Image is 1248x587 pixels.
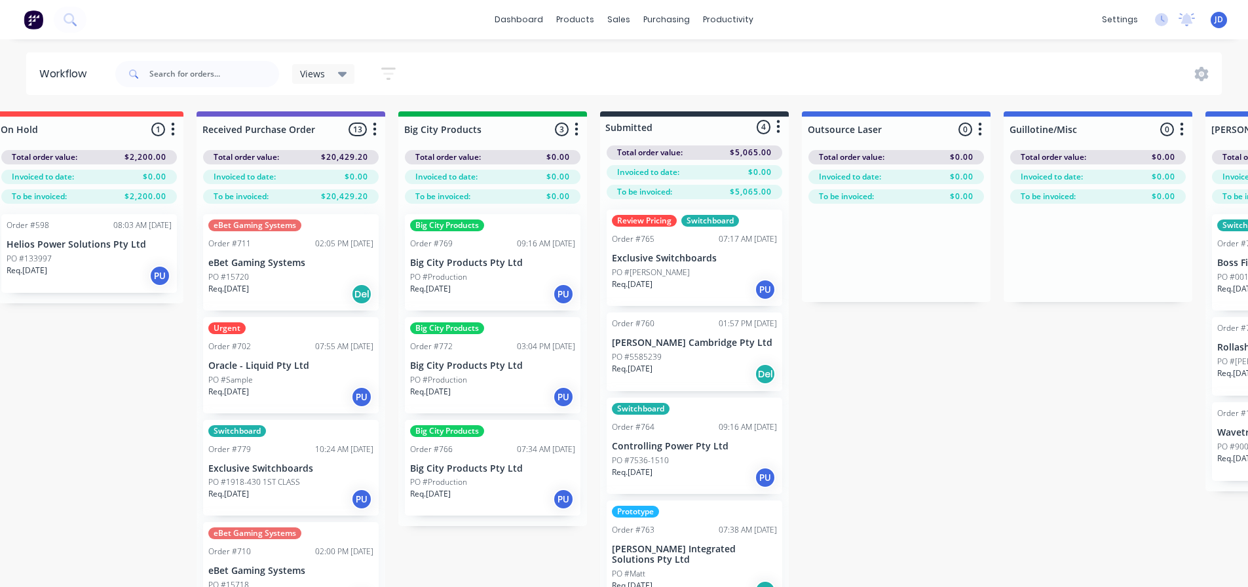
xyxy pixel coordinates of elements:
[612,318,654,330] div: Order #760
[410,386,451,398] p: Req. [DATE]
[553,489,574,510] div: PU
[208,565,373,577] p: eBet Gaming Systems
[696,10,760,29] div: productivity
[315,444,373,455] div: 10:24 AM [DATE]
[7,239,172,250] p: Helios Power Solutions Pty Ltd
[637,10,696,29] div: purchasing
[208,488,249,500] p: Req. [DATE]
[553,284,574,305] div: PU
[681,215,739,227] div: Switchboard
[315,546,373,558] div: 02:00 PM [DATE]
[617,147,683,159] span: Total order value:
[730,186,772,198] span: $5,065.00
[214,171,276,183] span: Invoiced to date:
[149,265,170,286] div: PU
[719,233,777,245] div: 07:17 AM [DATE]
[730,147,772,159] span: $5,065.00
[607,312,782,391] div: Order #76001:57 PM [DATE][PERSON_NAME] Cambridge Pty LtdPO #5585239Req.[DATE]Del
[546,191,570,202] span: $0.00
[208,257,373,269] p: eBet Gaming Systems
[208,386,249,398] p: Req. [DATE]
[208,374,253,386] p: PO #Sample
[208,476,300,488] p: PO #1918-430 1ST CLASS
[214,151,279,163] span: Total order value:
[517,341,575,352] div: 03:04 PM [DATE]
[546,151,570,163] span: $0.00
[617,186,672,198] span: To be invoiced:
[612,441,777,452] p: Controlling Power Pty Ltd
[1021,191,1076,202] span: To be invoiced:
[351,489,372,510] div: PU
[488,10,550,29] a: dashboard
[405,214,580,311] div: Big City ProductsOrder #76909:16 AM [DATE]Big City Products Pty LtdPO #ProductionReq.[DATE]PU
[321,191,368,202] span: $20,429.20
[315,238,373,250] div: 02:05 PM [DATE]
[612,524,654,536] div: Order #763
[1152,171,1175,183] span: $0.00
[410,219,484,231] div: Big City Products
[612,403,670,415] div: Switchboard
[748,166,772,178] span: $0.00
[1021,171,1083,183] span: Invoiced to date:
[612,506,659,518] div: Prototype
[203,420,379,516] div: SwitchboardOrder #77910:24 AM [DATE]Exclusive SwitchboardsPO #1918-430 1ST CLASSReq.[DATE]PU
[612,455,669,466] p: PO #7536-1510
[612,253,777,264] p: Exclusive Switchboards
[12,171,74,183] span: Invoiced to date:
[1095,10,1144,29] div: settings
[203,214,379,311] div: eBet Gaming SystemsOrder #71102:05 PM [DATE]eBet Gaming SystemsPO #15720Req.[DATE]Del
[719,318,777,330] div: 01:57 PM [DATE]
[124,151,166,163] span: $2,200.00
[410,476,467,488] p: PO #Production
[607,210,782,306] div: Review PricingSwitchboardOrder #76507:17 AM [DATE]Exclusive SwitchboardsPO #[PERSON_NAME]Req.[DAT...
[345,171,368,183] span: $0.00
[410,238,453,250] div: Order #769
[208,444,251,455] div: Order #779
[12,191,67,202] span: To be invoiced:
[39,66,93,82] div: Workflow
[410,257,575,269] p: Big City Products Pty Ltd
[410,425,484,437] div: Big City Products
[819,151,884,163] span: Total order value:
[819,171,881,183] span: Invoiced to date:
[617,166,679,178] span: Invoiced to date:
[612,421,654,433] div: Order #764
[612,278,652,290] p: Req. [DATE]
[405,317,580,413] div: Big City ProductsOrder #77203:04 PM [DATE]Big City Products Pty LtdPO #ProductionReq.[DATE]PU
[410,463,575,474] p: Big City Products Pty Ltd
[755,364,776,385] div: Del
[819,191,874,202] span: To be invoiced:
[550,10,601,29] div: products
[755,467,776,488] div: PU
[612,568,645,580] p: PO #Matt
[415,191,470,202] span: To be invoiced:
[607,398,782,494] div: SwitchboardOrder #76409:16 AM [DATE]Controlling Power Pty LtdPO #7536-1510Req.[DATE]PU
[321,151,368,163] span: $20,429.20
[410,488,451,500] p: Req. [DATE]
[950,171,974,183] span: $0.00
[612,233,654,245] div: Order #765
[208,463,373,474] p: Exclusive Switchboards
[214,191,269,202] span: To be invoiced:
[410,444,453,455] div: Order #766
[1215,14,1223,26] span: JD
[950,191,974,202] span: $0.00
[203,317,379,413] div: UrgentOrder #70207:55 AM [DATE]Oracle - Liquid Pty LtdPO #SampleReq.[DATE]PU
[410,360,575,371] p: Big City Products Pty Ltd
[143,171,166,183] span: $0.00
[612,466,652,478] p: Req. [DATE]
[24,10,43,29] img: Factory
[601,10,637,29] div: sales
[719,524,777,536] div: 07:38 AM [DATE]
[415,151,481,163] span: Total order value:
[410,322,484,334] div: Big City Products
[1152,191,1175,202] span: $0.00
[315,341,373,352] div: 07:55 AM [DATE]
[405,420,580,516] div: Big City ProductsOrder #76607:34 AM [DATE]Big City Products Pty LtdPO #ProductionReq.[DATE]PU
[553,387,574,407] div: PU
[149,61,279,87] input: Search for orders...
[208,341,251,352] div: Order #702
[300,67,325,81] span: Views
[719,421,777,433] div: 09:16 AM [DATE]
[950,151,974,163] span: $0.00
